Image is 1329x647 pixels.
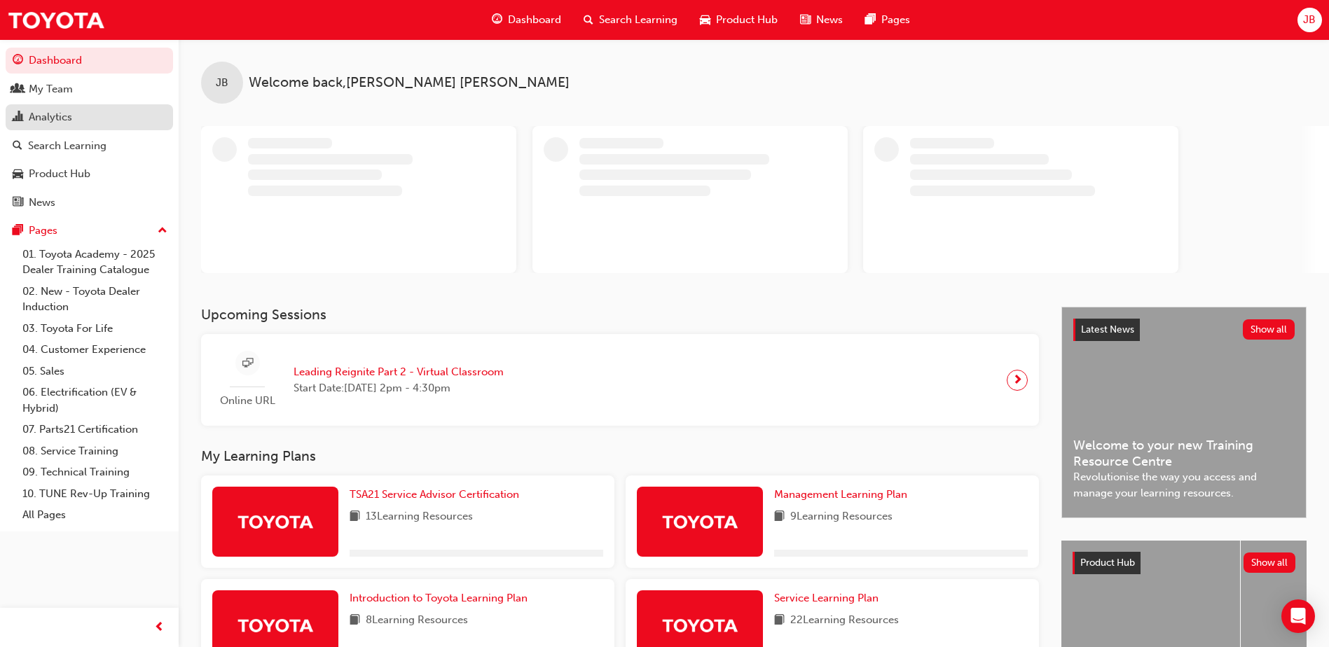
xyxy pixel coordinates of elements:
[7,4,105,36] img: Trak
[29,166,90,182] div: Product Hub
[700,11,710,29] span: car-icon
[1073,438,1295,469] span: Welcome to your new Training Resource Centre
[6,76,173,102] a: My Team
[350,508,360,526] span: book-icon
[17,504,173,526] a: All Pages
[249,75,570,91] span: Welcome back , [PERSON_NAME] [PERSON_NAME]
[29,195,55,211] div: News
[774,508,785,526] span: book-icon
[17,281,173,318] a: 02. New - Toyota Dealer Induction
[17,361,173,382] a: 05. Sales
[774,488,907,501] span: Management Learning Plan
[774,592,879,604] span: Service Learning Plan
[154,619,165,636] span: prev-icon
[13,197,23,209] span: news-icon
[350,488,519,501] span: TSA21 Service Advisor Certification
[17,419,173,440] a: 07. Parts21 Certification
[6,218,173,244] button: Pages
[881,12,910,28] span: Pages
[689,6,789,34] a: car-iconProduct Hub
[237,509,314,534] img: Trak
[13,140,22,153] span: search-icon
[350,612,360,629] span: book-icon
[17,244,173,281] a: 01. Toyota Academy - 2025 Dealer Training Catalogue
[29,81,73,97] div: My Team
[584,11,593,29] span: search-icon
[481,6,572,34] a: guage-iconDashboard
[854,6,921,34] a: pages-iconPages
[790,508,893,526] span: 9 Learning Resources
[13,55,23,67] span: guage-icon
[13,168,23,181] span: car-icon
[492,11,502,29] span: guage-icon
[800,11,811,29] span: news-icon
[242,355,253,373] span: sessionType_ONLINE_URL-icon
[1073,552,1295,574] a: Product HubShow all
[661,613,738,637] img: Trak
[774,612,785,629] span: book-icon
[1243,319,1295,340] button: Show all
[366,508,473,526] span: 13 Learning Resources
[29,109,72,125] div: Analytics
[1297,8,1322,32] button: JB
[716,12,778,28] span: Product Hub
[1281,599,1315,633] div: Open Intercom Messenger
[1303,12,1316,28] span: JB
[1012,370,1023,390] span: next-icon
[865,11,876,29] span: pages-icon
[17,461,173,483] a: 09. Technical Training
[774,590,884,606] a: Service Learning Plan
[1061,307,1307,518] a: Latest NewsShow allWelcome to your new Training Resource CentreRevolutionise the way you access a...
[6,133,173,159] a: Search Learning
[158,222,167,240] span: up-icon
[1244,552,1296,573] button: Show all
[29,223,57,239] div: Pages
[294,380,504,396] span: Start Date: [DATE] 2pm - 4:30pm
[6,48,173,74] a: Dashboard
[13,83,23,96] span: people-icon
[572,6,689,34] a: search-iconSearch Learning
[816,12,843,28] span: News
[6,161,173,187] a: Product Hub
[350,590,533,606] a: Introduction to Toyota Learning Plan
[13,225,23,237] span: pages-icon
[237,613,314,637] img: Trak
[774,487,913,503] a: Management Learning Plan
[216,75,228,91] span: JB
[201,307,1039,323] h3: Upcoming Sessions
[13,111,23,124] span: chart-icon
[1073,319,1295,341] a: Latest NewsShow all
[350,487,525,503] a: TSA21 Service Advisor Certification
[17,440,173,462] a: 08. Service Training
[17,382,173,419] a: 06. Electrification (EV & Hybrid)
[17,483,173,505] a: 10. TUNE Rev-Up Training
[350,592,528,604] span: Introduction to Toyota Learning Plan
[789,6,854,34] a: news-iconNews
[790,612,899,629] span: 22 Learning Resources
[17,339,173,361] a: 04. Customer Experience
[1073,469,1295,501] span: Revolutionise the way you access and manage your learning resources.
[599,12,677,28] span: Search Learning
[6,104,173,130] a: Analytics
[17,318,173,340] a: 03. Toyota For Life
[6,190,173,216] a: News
[661,509,738,534] img: Trak
[28,138,106,154] div: Search Learning
[294,364,504,380] span: Leading Reignite Part 2 - Virtual Classroom
[366,612,468,629] span: 8 Learning Resources
[508,12,561,28] span: Dashboard
[212,345,1028,415] a: Online URLLeading Reignite Part 2 - Virtual ClassroomStart Date:[DATE] 2pm - 4:30pm
[212,393,282,409] span: Online URL
[1081,323,1134,335] span: Latest News
[6,45,173,218] button: DashboardMy TeamAnalyticsSearch LearningProduct HubNews
[1080,557,1135,569] span: Product Hub
[201,448,1039,464] h3: My Learning Plans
